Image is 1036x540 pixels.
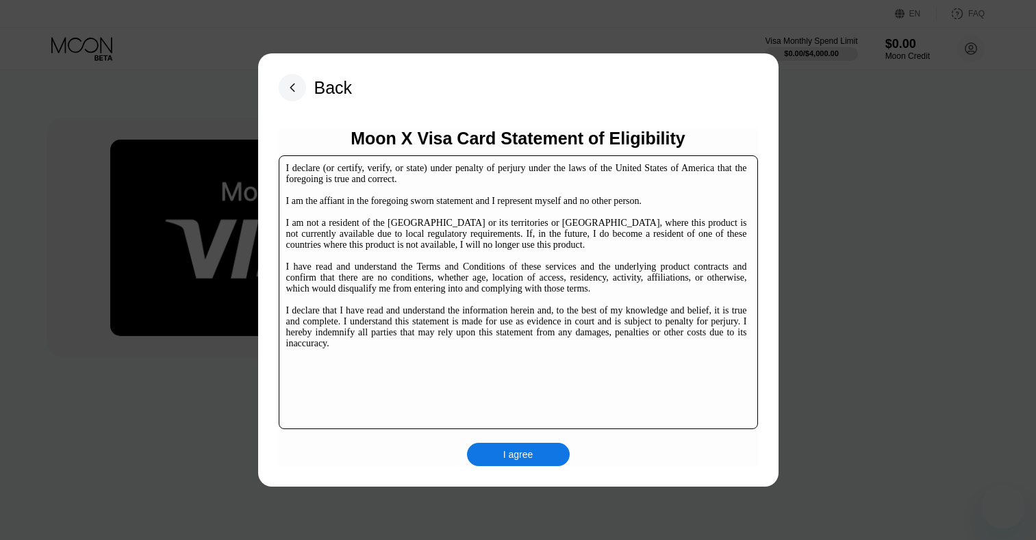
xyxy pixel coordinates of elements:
[467,443,570,466] div: I agree
[351,129,685,149] div: Moon X Visa Card Statement of Eligibility
[503,448,533,461] div: I agree
[981,485,1025,529] iframe: Knapp för att öppna meddelandefönstret
[314,78,353,98] div: Back
[279,74,353,101] div: Back
[286,163,747,349] div: I declare (or certify, verify, or state) under penalty of perjury under the laws of the United St...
